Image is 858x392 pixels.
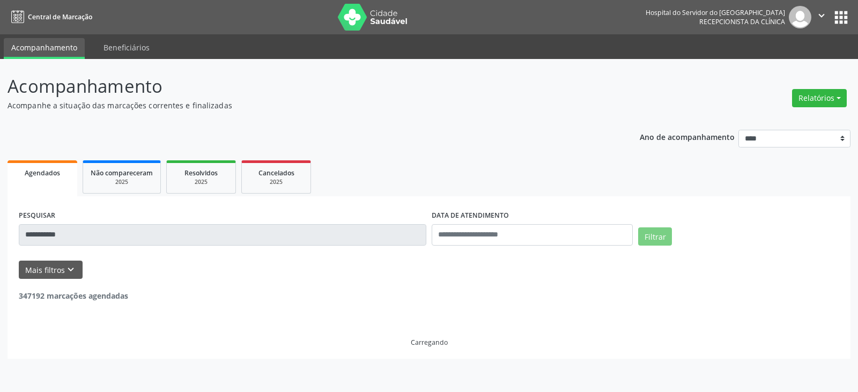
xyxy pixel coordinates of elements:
div: 2025 [91,178,153,186]
span: Agendados [25,168,60,177]
strong: 347192 marcações agendadas [19,291,128,301]
button:  [811,6,832,28]
span: Resolvidos [184,168,218,177]
button: Relatórios [792,89,847,107]
label: DATA DE ATENDIMENTO [432,208,509,224]
button: Filtrar [638,227,672,246]
div: Carregando [411,338,448,347]
img: img [789,6,811,28]
button: apps [832,8,850,27]
p: Acompanhamento [8,73,597,100]
a: Beneficiários [96,38,157,57]
span: Recepcionista da clínica [699,17,785,26]
div: Hospital do Servidor do [GEOGRAPHIC_DATA] [646,8,785,17]
div: 2025 [174,178,228,186]
span: Cancelados [258,168,294,177]
i:  [816,10,827,21]
span: Central de Marcação [28,12,92,21]
i: keyboard_arrow_down [65,264,77,276]
a: Central de Marcação [8,8,92,26]
p: Acompanhe a situação das marcações correntes e finalizadas [8,100,597,111]
div: 2025 [249,178,303,186]
p: Ano de acompanhamento [640,130,735,143]
a: Acompanhamento [4,38,85,59]
button: Mais filtroskeyboard_arrow_down [19,261,83,279]
label: PESQUISAR [19,208,55,224]
span: Não compareceram [91,168,153,177]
